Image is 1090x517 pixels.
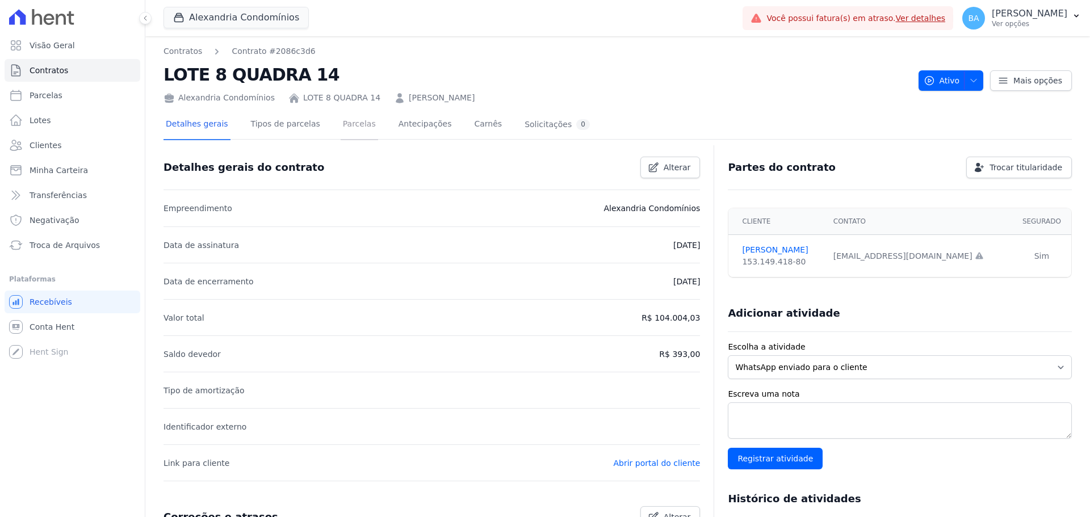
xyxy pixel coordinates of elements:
div: 0 [576,119,590,130]
p: [PERSON_NAME] [992,8,1067,19]
p: [DATE] [673,238,700,252]
h2: LOTE 8 QUADRA 14 [163,62,909,87]
span: Visão Geral [30,40,75,51]
a: Solicitações0 [522,110,592,140]
p: Alexandria Condomínios [603,201,700,215]
span: Mais opções [1013,75,1062,86]
button: Ativo [919,70,984,91]
a: Transferências [5,184,140,207]
a: Visão Geral [5,34,140,57]
input: Registrar atividade [728,448,823,469]
p: Identificador externo [163,420,246,434]
p: Empreendimento [163,201,232,215]
a: Trocar titularidade [966,157,1072,178]
label: Escolha a atividade [728,341,1072,353]
p: R$ 393,00 [659,347,700,361]
a: Clientes [5,134,140,157]
th: Contato [827,208,1012,235]
a: Conta Hent [5,316,140,338]
p: Valor total [163,311,204,325]
a: Mais opções [990,70,1072,91]
span: Ativo [924,70,960,91]
a: Abrir portal do cliente [613,459,700,468]
p: Data de encerramento [163,275,254,288]
p: Link para cliente [163,456,229,470]
label: Escreva uma nota [728,388,1072,400]
div: Alexandria Condomínios [163,92,275,104]
p: Saldo devedor [163,347,221,361]
h3: Partes do contrato [728,161,836,174]
p: R$ 104.004,03 [642,311,700,325]
span: Minha Carteira [30,165,88,176]
div: Plataformas [9,272,136,286]
a: Parcelas [341,110,378,140]
span: Lotes [30,115,51,126]
a: Alterar [640,157,701,178]
td: Sim [1012,235,1071,278]
a: Troca de Arquivos [5,234,140,257]
h3: Histórico de atividades [728,492,861,506]
a: [PERSON_NAME] [409,92,475,104]
span: Recebíveis [30,296,72,308]
a: [PERSON_NAME] [742,244,819,256]
a: Carnês [472,110,504,140]
a: Antecipações [396,110,454,140]
th: Segurado [1012,208,1071,235]
a: Recebíveis [5,291,140,313]
a: Contratos [163,45,202,57]
a: Detalhes gerais [163,110,230,140]
span: Conta Hent [30,321,74,333]
p: Tipo de amortização [163,384,245,397]
span: Clientes [30,140,61,151]
p: Data de assinatura [163,238,239,252]
nav: Breadcrumb [163,45,909,57]
a: Lotes [5,109,140,132]
a: Tipos de parcelas [249,110,322,140]
button: BA [PERSON_NAME] Ver opções [953,2,1090,34]
a: Contratos [5,59,140,82]
a: Negativação [5,209,140,232]
h3: Detalhes gerais do contrato [163,161,324,174]
span: Negativação [30,215,79,226]
a: Contrato #2086c3d6 [232,45,315,57]
h3: Adicionar atividade [728,306,840,320]
span: Contratos [30,65,68,76]
p: [DATE] [673,275,700,288]
a: Parcelas [5,84,140,107]
nav: Breadcrumb [163,45,316,57]
span: Parcelas [30,90,62,101]
a: Ver detalhes [896,14,946,23]
p: Ver opções [992,19,1067,28]
div: [EMAIL_ADDRESS][DOMAIN_NAME] [833,250,1005,262]
span: BA [969,14,979,22]
a: Minha Carteira [5,159,140,182]
a: LOTE 8 QUADRA 14 [303,92,380,104]
span: Trocar titularidade [990,162,1062,173]
span: Troca de Arquivos [30,239,100,251]
button: Alexandria Condomínios [163,7,309,28]
div: Solicitações [525,119,590,130]
span: Você possui fatura(s) em atraso. [766,12,945,24]
span: Transferências [30,190,87,201]
th: Cliente [728,208,826,235]
div: 153.149.418-80 [742,256,819,268]
span: Alterar [664,162,691,173]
